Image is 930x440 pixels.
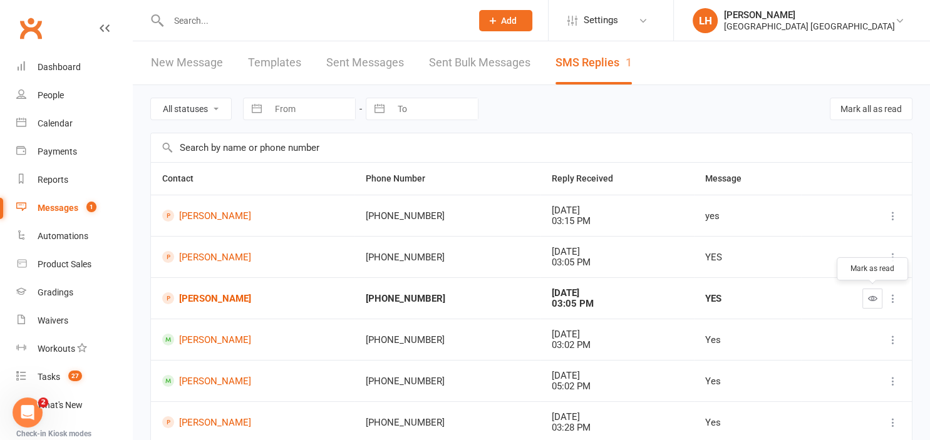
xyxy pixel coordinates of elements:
[38,287,73,297] div: Gradings
[552,247,682,257] div: [DATE]
[552,412,682,422] div: [DATE]
[584,6,618,34] span: Settings
[68,371,82,381] span: 27
[162,416,343,428] a: [PERSON_NAME]
[16,53,132,81] a: Dashboard
[479,10,532,31] button: Add
[540,163,693,195] th: Reply Received
[705,376,790,387] div: Yes
[151,133,912,162] input: Search by name or phone number
[162,375,343,387] a: [PERSON_NAME]
[162,292,343,304] a: [PERSON_NAME]
[366,335,529,345] div: [PHONE_NUMBER]
[366,376,529,387] div: [PHONE_NUMBER]
[38,203,78,213] div: Messages
[16,335,132,363] a: Workouts
[38,146,77,156] div: Payments
[552,288,682,299] div: [DATE]
[552,422,682,433] div: 03:28 PM
[38,231,88,241] div: Automations
[16,363,132,391] a: Tasks 27
[354,163,540,195] th: Phone Number
[693,8,718,33] div: LH
[16,81,132,110] a: People
[705,417,790,428] div: Yes
[162,210,343,222] a: [PERSON_NAME]
[830,98,912,120] button: Mark all as read
[38,62,81,72] div: Dashboard
[38,259,91,269] div: Product Sales
[724,9,895,21] div: [PERSON_NAME]
[38,400,83,410] div: What's New
[552,205,682,216] div: [DATE]
[552,381,682,392] div: 05:02 PM
[248,41,301,84] a: Templates
[162,251,343,263] a: [PERSON_NAME]
[13,397,43,427] iframe: Intercom live chat
[724,21,895,32] div: [GEOGRAPHIC_DATA] [GEOGRAPHIC_DATA]
[555,41,632,84] a: SMS Replies1
[501,16,517,26] span: Add
[165,12,463,29] input: Search...
[38,344,75,354] div: Workouts
[16,222,132,250] a: Automations
[391,98,478,120] input: To
[268,98,355,120] input: From
[552,257,682,268] div: 03:05 PM
[326,41,404,84] a: Sent Messages
[16,391,132,419] a: What's New
[429,41,530,84] a: Sent Bulk Messages
[16,110,132,138] a: Calendar
[16,279,132,307] a: Gradings
[151,163,354,195] th: Contact
[16,166,132,194] a: Reports
[38,397,48,407] span: 2
[552,340,682,350] div: 03:02 PM
[38,90,64,100] div: People
[16,138,132,166] a: Payments
[15,13,46,44] a: Clubworx
[38,175,68,185] div: Reports
[694,163,801,195] th: Message
[552,216,682,227] div: 03:15 PM
[86,202,96,212] span: 1
[552,299,682,309] div: 03:05 PM
[552,371,682,381] div: [DATE]
[16,307,132,335] a: Waivers
[38,372,60,382] div: Tasks
[366,294,529,304] div: [PHONE_NUMBER]
[366,417,529,428] div: [PHONE_NUMBER]
[162,334,343,345] a: [PERSON_NAME]
[552,329,682,340] div: [DATE]
[705,252,790,263] div: YES
[16,250,132,279] a: Product Sales
[151,41,223,84] a: New Message
[38,118,73,128] div: Calendar
[626,56,632,69] div: 1
[16,194,132,222] a: Messages 1
[705,211,790,222] div: yes
[705,335,790,345] div: Yes
[366,252,529,263] div: [PHONE_NUMBER]
[366,211,529,222] div: [PHONE_NUMBER]
[38,315,68,325] div: Waivers
[705,294,790,304] div: YES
